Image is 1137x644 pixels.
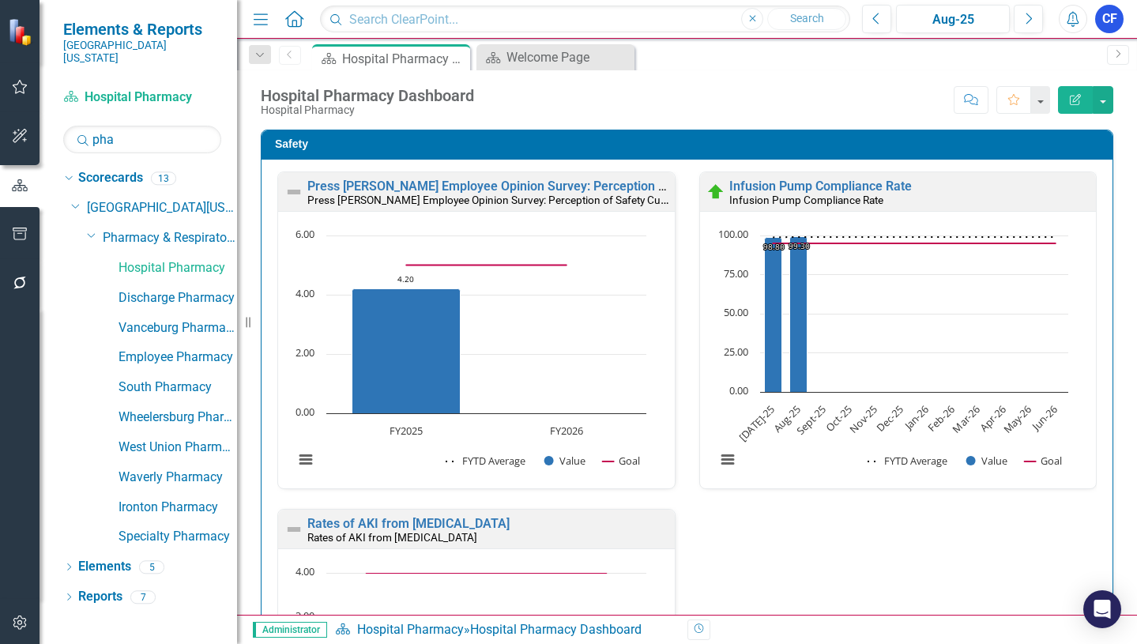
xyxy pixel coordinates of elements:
path: Aug-25, 99.3. Value. [789,236,807,392]
text: Aug-25 [770,402,803,435]
a: Rates of AKI from [MEDICAL_DATA] [307,516,510,531]
input: Search ClearPoint... [320,6,850,33]
img: Not Defined [284,520,303,539]
button: View chart menu, Chart [295,449,317,471]
button: Show FYTD Average [868,454,949,468]
text: Feb-26 [924,402,957,435]
svg: Interactive chart [286,228,654,484]
text: Oct-25 [823,402,854,434]
a: Infusion Pump Compliance Rate [729,179,912,194]
button: Show Value [966,454,1007,468]
text: 0.00 [729,383,748,397]
div: Chart. Highcharts interactive chart. [708,228,1089,484]
div: Hospital Pharmacy [261,104,474,116]
button: Aug-25 [896,5,1010,33]
text: Nov-25 [846,402,879,435]
a: Hospital Pharmacy [63,89,221,107]
button: Show FYTD Average [446,454,527,468]
text: Jan-26 [900,402,932,434]
div: Hospital Pharmacy Dashboard [342,49,466,69]
text: [DATE]-25 [735,402,777,444]
a: Vanceburg Pharmacy [119,319,237,337]
h3: Safety [275,138,1105,150]
div: Hospital Pharmacy Dashboard [261,87,474,104]
div: Open Intercom Messenger [1083,590,1121,628]
text: Jun-26 [1028,402,1060,434]
text: FY2025 [390,424,423,438]
button: View chart menu, Chart [717,449,739,471]
img: ClearPoint Strategy [8,18,36,46]
a: Elements [78,558,131,576]
text: Sept-25 [793,402,829,438]
button: Show Goal [1025,454,1062,468]
text: 6.00 [296,227,314,241]
a: West Union Pharmacy [119,439,237,457]
div: 7 [130,590,156,604]
button: CF [1095,5,1124,33]
button: Show Goal [603,454,640,468]
text: Dec-25 [873,402,905,435]
text: 0.00 [296,405,314,419]
a: Welcome Page [480,47,631,67]
div: Double-Click to Edit [699,171,1097,489]
text: 4.20 [397,273,414,284]
a: Waverly Pharmacy [119,469,237,487]
a: Reports [78,588,122,606]
svg: Interactive chart [708,228,1076,484]
img: Not Defined [284,183,303,201]
g: Value, series 2 of 3. Bar series with 2 bars. [352,235,567,414]
a: Hospital Pharmacy [357,622,464,637]
g: Goal, series 3 of 3. Line with 2 data points. [404,262,570,268]
small: Rates of AKI from [MEDICAL_DATA] [307,531,477,544]
div: » [335,621,676,639]
path: FY2025, 4.2. Value. [352,288,461,413]
text: 2.00 [296,345,314,360]
img: On Target [706,183,725,201]
text: 50.00 [724,305,748,319]
div: 13 [151,171,176,185]
small: Press [PERSON_NAME] Employee Opinion Survey: Perception of Safety Culture [307,192,682,207]
text: 25.00 [724,345,748,359]
span: Administrator [253,622,327,638]
a: Pharmacy & Respiratory [103,229,237,247]
span: Search [790,12,824,24]
div: Chart. Highcharts interactive chart. [286,228,667,484]
g: Value, series 2 of 3. Bar series with 12 bars. [764,235,1056,393]
text: 3.00 [296,608,314,623]
a: Hospital Pharmacy [119,259,237,277]
div: Aug-25 [902,10,1004,29]
g: FYTD Average, series 1 of 3. Line with 2 data points. [404,285,410,292]
a: Ironton Pharmacy [119,499,237,517]
text: Apr-26 [977,402,1008,434]
a: Wheelersburg Pharmacy [119,409,237,427]
div: Hospital Pharmacy Dashboard [470,622,642,637]
a: Scorecards [78,169,143,187]
small: [GEOGRAPHIC_DATA][US_STATE] [63,39,221,65]
text: May-26 [1000,402,1033,436]
text: 98.80 [763,241,785,252]
text: 100.00 [718,227,748,241]
a: Employee Pharmacy [119,348,237,367]
small: Infusion Pump Compliance Rate [729,194,883,206]
span: Elements & Reports [63,20,221,39]
button: Show Value [544,454,585,468]
input: Search Below... [63,126,221,153]
a: [GEOGRAPHIC_DATA][US_STATE] [87,199,237,217]
text: 75.00 [724,266,748,281]
text: 4.00 [296,286,314,300]
text: 4.00 [296,564,314,578]
div: 5 [139,560,164,574]
text: FY2026 [550,424,583,438]
a: Press [PERSON_NAME] Employee Opinion Survey: Perception of Safety Culture [307,179,755,194]
path: Jul-25, 98.8. Value. [764,237,781,392]
a: South Pharmacy [119,378,237,397]
button: Search [767,8,846,30]
a: Specialty Pharmacy [119,528,237,546]
a: Discharge Pharmacy [119,289,237,307]
text: 99.30 [789,240,810,251]
g: Goal, series 3 of 3. Line with 4 data points. [363,570,610,576]
div: Double-Click to Edit [277,171,676,489]
text: Mar-26 [949,402,982,435]
div: Welcome Page [506,47,631,67]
